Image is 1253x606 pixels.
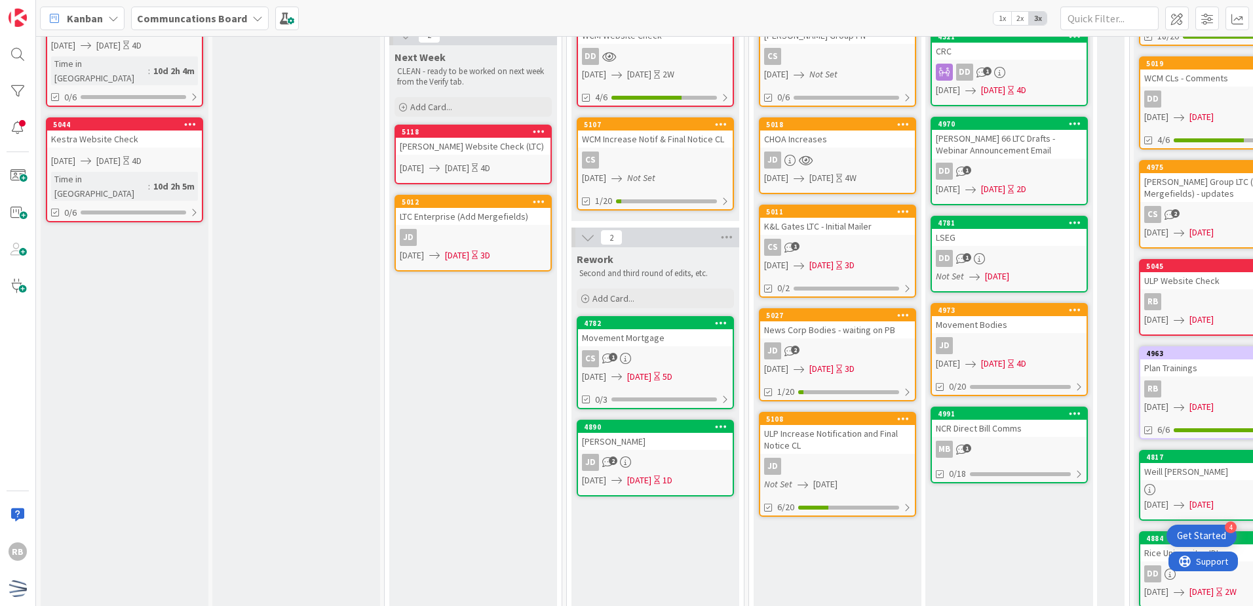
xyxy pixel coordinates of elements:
[760,310,915,338] div: 5027News Corp Bodies - waiting on PB
[1177,529,1226,542] div: Get Started
[936,83,960,97] span: [DATE]
[1144,293,1161,310] div: RB
[766,414,915,424] div: 5108
[582,370,606,384] span: [DATE]
[932,118,1087,159] div: 4970[PERSON_NAME] 66 LTC Drafts - Webinar Announcement Email
[809,171,834,185] span: [DATE]
[578,317,733,329] div: 4782
[578,433,733,450] div: [PERSON_NAME]
[759,308,916,401] a: 5027News Corp Bodies - waiting on PBJD[DATE][DATE]3D1/20
[760,310,915,321] div: 5027
[396,208,550,225] div: LTC Enterprise (Add Mergefields)
[845,258,855,272] div: 3D
[932,229,1087,246] div: LSEG
[938,119,1087,129] div: 4970
[1016,357,1026,371] div: 4D
[1144,585,1168,599] span: [DATE]
[777,281,790,295] span: 0/2
[764,48,781,65] div: CS
[1060,7,1159,30] input: Quick Filter...
[577,316,734,409] a: 4782Movement MortgageCS[DATE][DATE]5D0/3
[764,239,781,256] div: CS
[400,161,424,175] span: [DATE]
[932,118,1087,130] div: 4970
[600,230,623,245] span: 2
[53,120,202,129] div: 5044
[395,195,552,272] a: 5012LTC Enterprise (Add Mergefields)JD[DATE][DATE]3D
[582,48,599,65] div: DD
[760,206,915,218] div: 5011
[396,126,550,138] div: 5118
[759,205,916,298] a: 5011K&L Gates LTC - Initial MailerCS[DATE][DATE]3D0/2
[64,206,77,220] span: 0/6
[579,268,731,279] p: Second and third round of edits, etc.
[759,117,916,194] a: 5018CHOA IncreasesJD[DATE][DATE]4W
[932,408,1087,437] div: 4991NCR Direct Bill Comms
[582,350,599,367] div: CS
[445,161,469,175] span: [DATE]
[64,91,77,104] span: 0/6
[764,478,792,490] i: Not Set
[1189,585,1214,599] span: [DATE]
[791,242,800,251] span: 1
[1189,400,1214,414] span: [DATE]
[445,249,469,262] span: [DATE]
[9,579,27,597] img: avatar
[137,12,247,25] b: Communcations Board
[609,353,617,361] span: 1
[1171,209,1180,218] span: 2
[932,217,1087,229] div: 4781
[1144,565,1161,582] div: DD
[760,48,915,65] div: CS
[1189,226,1214,239] span: [DATE]
[150,179,198,193] div: 10d 2h 5m
[1144,498,1168,512] span: [DATE]
[47,131,202,148] div: Kestra Website Check
[47,119,202,148] div: 5044Kestra Website Check
[96,39,121,52] span: [DATE]
[760,413,915,425] div: 5108
[1029,12,1047,25] span: 3x
[777,500,794,514] span: 6/20
[578,119,733,148] div: 5107WCM Increase Notif & Final Notice CL
[609,456,617,465] span: 2
[595,393,607,407] span: 0/3
[51,39,75,52] span: [DATE]
[400,229,417,246] div: JD
[578,119,733,131] div: 5107
[1144,110,1168,124] span: [DATE]
[845,362,855,376] div: 3D
[578,329,733,346] div: Movement Mortgage
[931,30,1088,106] a: 4321CRCDD[DATE][DATE]4D
[760,342,915,359] div: JD
[400,249,424,262] span: [DATE]
[931,303,1088,396] a: 4973Movement BodiesJD[DATE][DATE]4D0/20
[67,10,103,26] span: Kanban
[578,421,733,450] div: 4890[PERSON_NAME]
[760,413,915,454] div: 5108ULP Increase Notification and Final Notice CL
[592,293,634,304] span: Add Card...
[759,14,916,107] a: [PERSON_NAME] Group FNCS[DATE]Not Set0/6
[1011,12,1029,25] span: 2x
[582,68,606,81] span: [DATE]
[963,166,971,174] span: 1
[584,422,733,432] div: 4890
[1189,313,1214,327] span: [DATE]
[760,321,915,338] div: News Corp Bodies - waiting on PB
[578,48,733,65] div: DD
[480,161,490,175] div: 4D
[931,117,1088,205] a: 4970[PERSON_NAME] 66 LTC Drafts - Webinar Announcement EmailDD[DATE][DATE]2D
[777,385,794,399] span: 1/20
[577,14,734,107] a: WCM Website CheckDD[DATE][DATE]2W4/6
[582,474,606,487] span: [DATE]
[936,250,953,267] div: DD
[663,370,672,384] div: 5D
[764,458,781,475] div: JD
[932,316,1087,333] div: Movement Bodies
[396,126,550,155] div: 5118[PERSON_NAME] Website Check (LTC)
[1016,83,1026,97] div: 4D
[932,441,1087,458] div: MB
[582,151,599,169] div: CS
[47,119,202,131] div: 5044
[397,66,549,88] p: CLEAN - ready to be worked on next week from the Verify tab.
